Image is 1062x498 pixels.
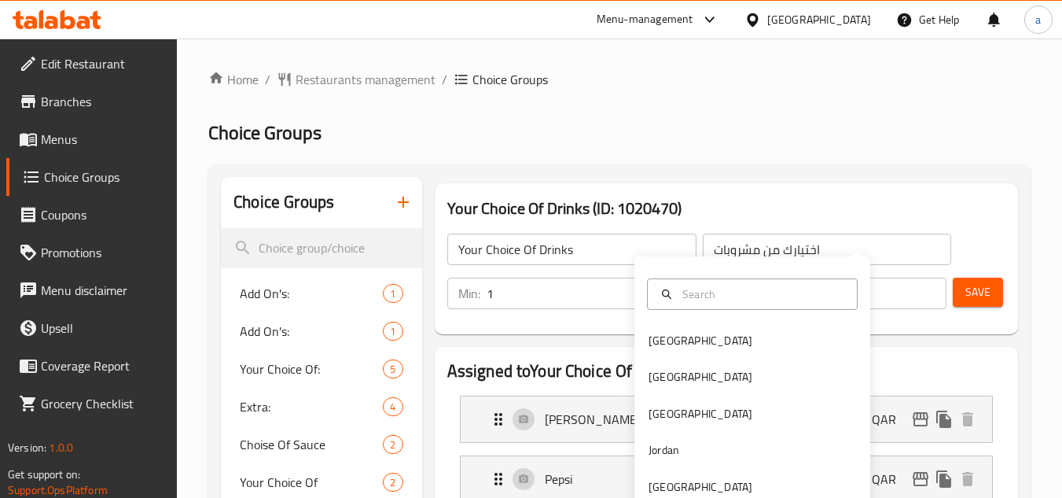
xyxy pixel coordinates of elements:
[384,437,402,452] span: 2
[956,467,979,491] button: delete
[6,385,178,422] a: Grocery Checklist
[384,286,402,301] span: 1
[208,70,259,89] a: Home
[965,282,990,302] span: Save
[383,397,402,416] div: Choices
[221,275,421,312] div: Add On's:1
[461,397,992,442] div: Expand
[41,319,165,338] span: Upsell
[208,70,1031,89] nav: breadcrumb
[41,243,165,262] span: Promotions
[383,322,402,341] div: Choices
[545,470,665,489] p: Pepsi
[221,228,421,268] input: search
[6,83,178,120] a: Branches
[649,405,752,422] div: [GEOGRAPHIC_DATA]
[649,441,679,459] div: Jordan
[649,478,752,496] div: [GEOGRAPHIC_DATA]
[384,362,402,377] span: 5
[383,360,402,378] div: Choices
[6,234,178,271] a: Promotions
[6,271,178,309] a: Menu disclaimer
[953,278,1003,307] button: Save
[909,467,932,491] button: edit
[240,435,383,454] span: Choise Of Sauce
[384,400,402,415] span: 4
[240,397,383,416] span: Extra:
[240,473,383,492] span: Your Choice Of
[384,324,402,339] span: 1
[862,410,909,429] p: 0 QAR
[676,286,847,303] input: Search
[383,284,402,303] div: Choices
[41,281,165,300] span: Menu disclaimer
[296,70,435,89] span: Restaurants management
[442,70,447,89] li: /
[447,389,1005,449] li: Expand
[221,350,421,388] div: Your Choice Of:5
[932,408,956,431] button: duplicate
[649,332,752,349] div: [GEOGRAPHIC_DATA]
[6,309,178,347] a: Upsell
[8,464,80,485] span: Get support on:
[233,190,334,214] h2: Choice Groups
[6,196,178,234] a: Coupons
[240,322,383,341] span: Add On's:
[6,158,178,196] a: Choice Groups
[41,54,165,73] span: Edit Restaurant
[221,426,421,463] div: Choise Of Sauce2
[41,394,165,413] span: Grocery Checklist
[458,284,480,303] p: Min:
[41,356,165,375] span: Coverage Report
[472,70,548,89] span: Choice Groups
[41,92,165,111] span: Branches
[932,467,956,491] button: duplicate
[909,408,932,431] button: edit
[862,470,909,489] p: 0 QAR
[649,368,752,385] div: [GEOGRAPHIC_DATA]
[384,475,402,490] span: 2
[447,360,1005,383] h2: Assigned to Your Choice Of Drinks
[208,115,322,150] span: Choice Groups
[6,45,178,83] a: Edit Restaurant
[8,437,46,458] span: Version:
[956,408,979,431] button: delete
[41,205,165,224] span: Coupons
[447,196,1005,221] h3: Your Choice Of Drinks (ID: 1020470)
[265,70,270,89] li: /
[6,347,178,385] a: Coverage Report
[767,11,871,28] div: [GEOGRAPHIC_DATA]
[277,70,435,89] a: Restaurants management
[49,437,73,458] span: 1.0.0
[221,312,421,350] div: Add On's:1
[240,360,383,378] span: Your Choice Of:
[1035,11,1041,28] span: a
[44,168,165,186] span: Choice Groups
[41,130,165,149] span: Menus
[240,284,383,303] span: Add On's:
[6,120,178,158] a: Menus
[597,10,693,29] div: Menu-management
[221,388,421,426] div: Extra:4
[383,473,402,492] div: Choices
[545,410,665,429] p: [PERSON_NAME]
